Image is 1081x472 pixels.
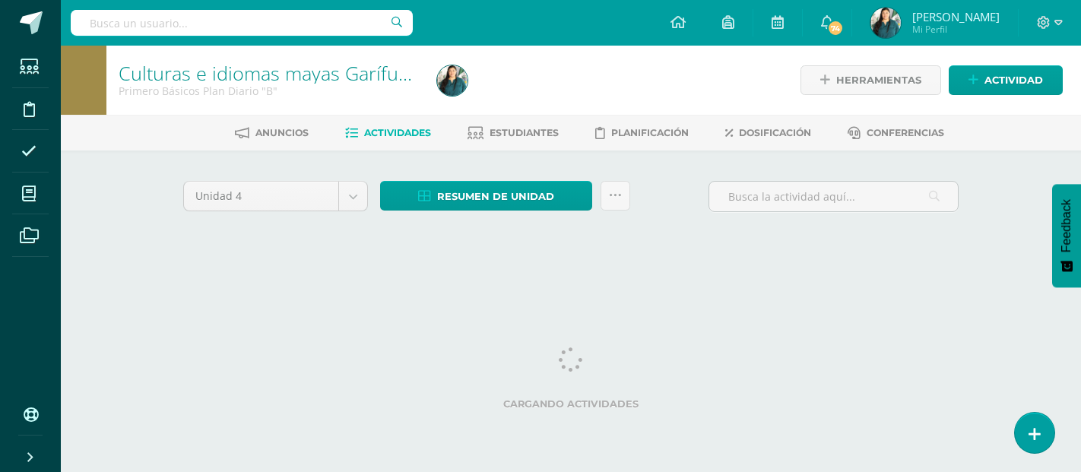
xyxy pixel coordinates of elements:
[595,121,689,145] a: Planificación
[1060,199,1073,252] span: Feedback
[119,60,511,86] a: Culturas e idiomas mayas Garífuna y Xinca L2
[184,182,367,211] a: Unidad 4
[709,182,958,211] input: Busca la actividad aquí...
[912,9,1000,24] span: [PERSON_NAME]
[183,398,959,410] label: Cargando actividades
[836,66,921,94] span: Herramientas
[1052,184,1081,287] button: Feedback - Mostrar encuesta
[468,121,559,145] a: Estudiantes
[437,182,554,211] span: Resumen de unidad
[867,127,944,138] span: Conferencias
[848,121,944,145] a: Conferencias
[912,23,1000,36] span: Mi Perfil
[437,65,468,96] img: d539b655c4d83b8a2c400bde974854a3.png
[800,65,941,95] a: Herramientas
[949,65,1063,95] a: Actividad
[611,127,689,138] span: Planificación
[827,20,844,36] span: 74
[380,181,592,211] a: Resumen de unidad
[235,121,309,145] a: Anuncios
[364,127,431,138] span: Actividades
[984,66,1043,94] span: Actividad
[725,121,811,145] a: Dosificación
[119,84,419,98] div: Primero Básicos Plan Diario 'B'
[119,62,419,84] h1: Culturas e idiomas mayas Garífuna y Xinca L2
[195,182,327,211] span: Unidad 4
[255,127,309,138] span: Anuncios
[739,127,811,138] span: Dosificación
[345,121,431,145] a: Actividades
[71,10,413,36] input: Busca un usuario...
[490,127,559,138] span: Estudiantes
[870,8,901,38] img: d539b655c4d83b8a2c400bde974854a3.png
